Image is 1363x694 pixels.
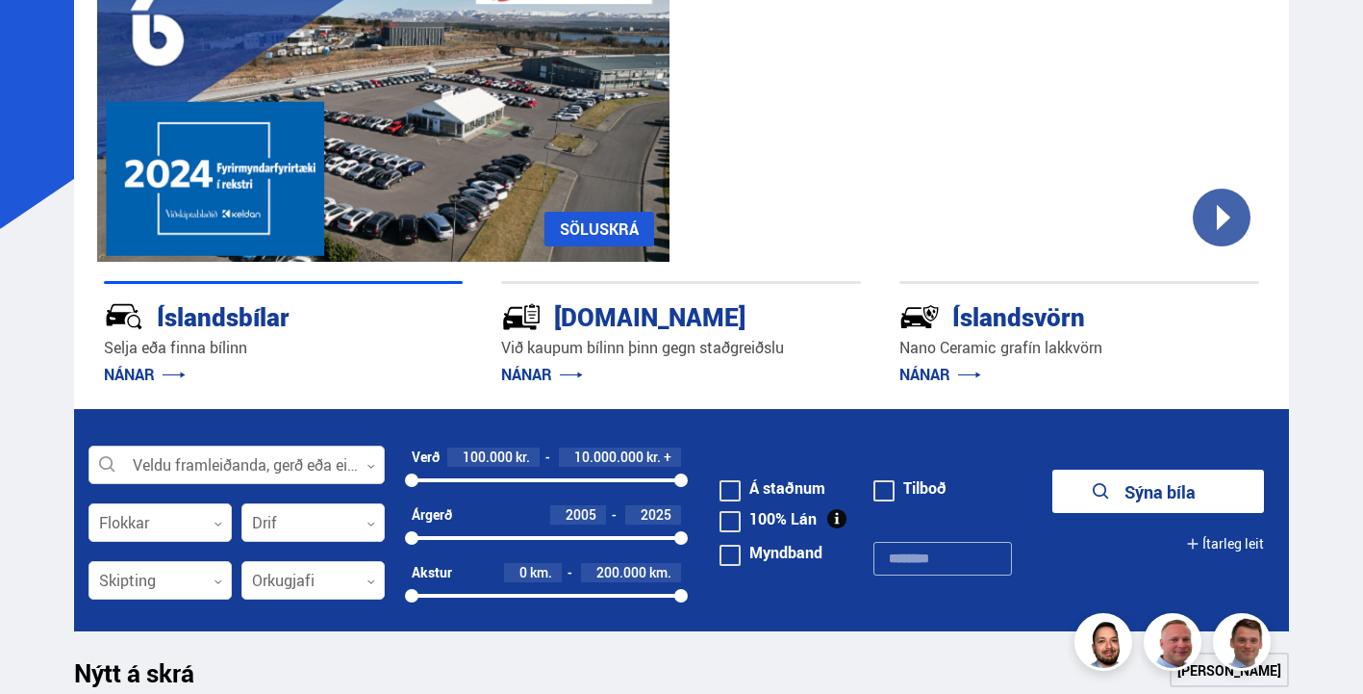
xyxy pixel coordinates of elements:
[664,450,671,465] span: +
[104,337,464,359] p: Selja eða finna bílinn
[873,480,947,496] label: Tilboð
[646,450,661,465] span: kr.
[501,296,542,337] img: tr5P-W3DuiFaO7aO.svg
[596,563,646,581] span: 200.000
[412,507,452,523] div: Árgerð
[641,505,671,524] span: 2025
[719,511,817,527] label: 100% Lán
[530,565,552,580] span: km.
[566,505,596,524] span: 2005
[1052,470,1264,513] button: Sýna bíla
[899,337,1259,359] p: Nano Ceramic grafín lakkvörn
[516,450,530,465] span: kr.
[899,296,940,337] img: -Svtn6bYgwAsiwNX.svg
[104,296,144,337] img: JRvxyua_JYH6wB4c.svg
[519,563,527,581] span: 0
[1186,522,1264,565] button: Ítarleg leit
[899,364,981,385] a: NÁNAR
[15,8,73,65] button: Opna LiveChat spjallviðmót
[544,212,654,246] a: SÖLUSKRÁ
[501,298,793,332] div: [DOMAIN_NAME]
[104,298,395,332] div: Íslandsbílar
[463,448,513,466] span: 100.000
[719,480,825,496] label: Á staðnum
[412,450,440,465] div: Verð
[1216,616,1274,674] img: FbJEzSuNWCJXmdc-.webp
[412,565,452,580] div: Akstur
[501,337,861,359] p: Við kaupum bílinn þinn gegn staðgreiðslu
[1147,616,1204,674] img: siFngHWaQ9KaOqBr.png
[104,364,186,385] a: NÁNAR
[501,364,583,385] a: NÁNAR
[719,545,822,560] label: Myndband
[899,298,1191,332] div: Íslandsvörn
[1077,616,1135,674] img: nhp88E3Fdnt1Opn2.png
[649,565,671,580] span: km.
[574,448,644,466] span: 10.000.000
